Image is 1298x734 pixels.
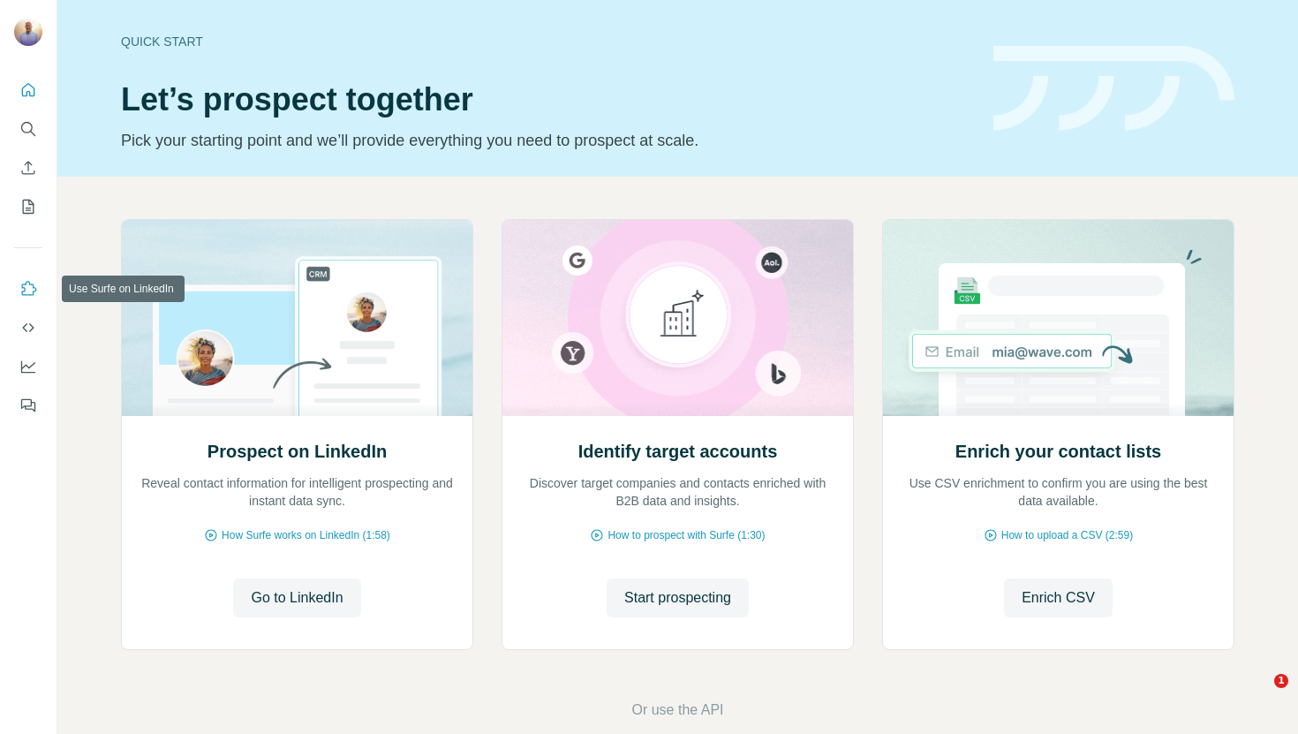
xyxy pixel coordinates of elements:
span: How to prospect with Surfe (1:30) [607,527,765,543]
button: Or use the API [631,700,723,721]
img: Identify target accounts [502,220,854,416]
iframe: Intercom live chat [1238,674,1280,716]
img: banner [993,46,1234,132]
img: Avatar [14,18,42,46]
p: Reveal contact information for intelligent prospecting and instant data sync. [140,474,455,510]
img: Prospect on LinkedIn [121,220,473,416]
button: Use Surfe API [14,312,42,344]
span: Go to LinkedIn [251,587,343,609]
button: Search [14,113,42,145]
span: 1 [1274,674,1288,688]
button: Feedback [14,390,42,421]
p: Discover target companies and contacts enriched with B2B data and insights. [520,474,835,510]
h2: Prospect on LinkedIn [208,439,387,464]
iframe: Intercom notifications message [945,405,1298,686]
button: Go to LinkedIn [233,579,360,617]
button: Quick start [14,74,42,106]
div: Quick start [121,33,972,50]
button: My lists [14,191,42,223]
img: Enrich your contact lists [882,220,1234,416]
p: Pick your starting point and we’ll provide everything you need to prospect at scale. [121,128,972,153]
h1: Let’s prospect together [121,82,972,117]
span: How Surfe works on LinkedIn (1:58) [222,527,390,543]
button: Enrich CSV [14,152,42,184]
button: Dashboard [14,351,42,382]
p: Use CSV enrichment to confirm you are using the best data available. [901,474,1216,510]
span: Start prospecting [624,587,731,609]
h2: Identify target accounts [578,439,778,464]
button: Use Surfe on LinkedIn [14,273,42,305]
button: Start prospecting [607,579,749,617]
